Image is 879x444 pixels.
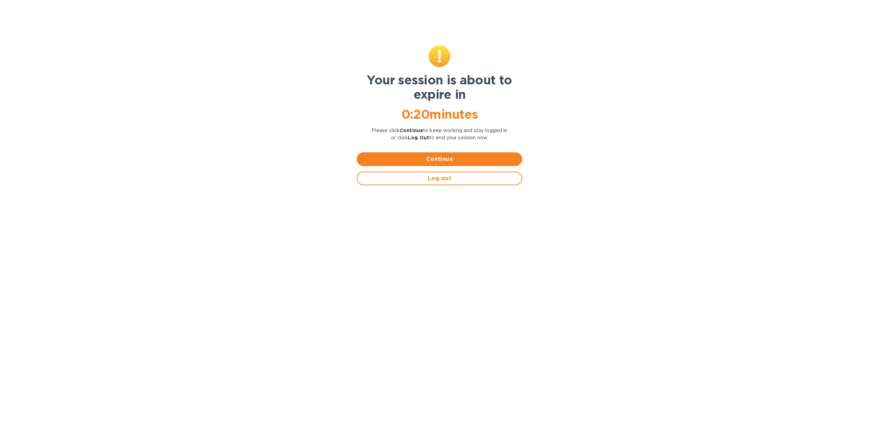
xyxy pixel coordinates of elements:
[357,172,522,185] button: Log out
[357,152,522,166] button: Continue
[357,73,522,102] h1: Your session is about to expire in
[362,155,517,163] span: Continue
[357,127,522,141] p: Please click to keep working and stay logged in or click to end your session now.
[408,135,429,140] b: Log Out
[400,128,423,133] b: Continue
[357,107,522,121] h1: 0 : 20 minutes
[363,174,516,183] span: Log out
